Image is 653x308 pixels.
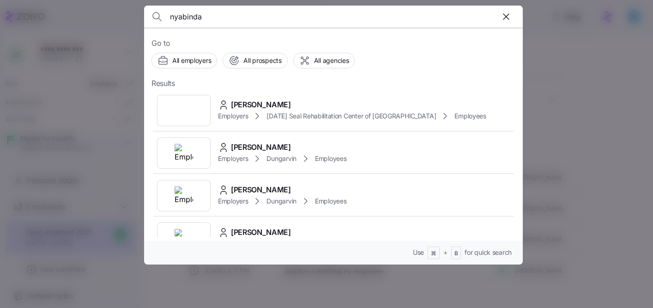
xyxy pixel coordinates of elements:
img: Employer logo [175,186,193,205]
button: All prospects [223,53,287,68]
span: [DATE] Seal Rehabilitation Center of [GEOGRAPHIC_DATA] [266,111,436,121]
span: [PERSON_NAME] [231,184,291,196]
button: All employers [151,53,217,68]
span: All prospects [243,56,281,65]
span: Dungarvin [266,197,296,206]
span: B [454,250,458,258]
span: Employers [218,197,248,206]
span: Employees [315,154,346,163]
span: Employers [218,154,248,163]
span: Employees [315,197,346,206]
span: ⌘ [431,250,436,258]
span: Employers [218,111,248,121]
span: for quick search [465,248,512,257]
span: All agencies [314,56,349,65]
span: All employers [172,56,211,65]
img: Employer logo [175,229,193,247]
span: Results [151,78,175,89]
span: Go to [151,37,515,49]
span: [PERSON_NAME] [231,99,291,111]
span: [PERSON_NAME] [231,227,291,238]
span: Dungarvin [266,154,296,163]
button: All agencies [293,53,355,68]
span: + [443,248,447,257]
span: [PERSON_NAME] [231,142,291,153]
span: Use [413,248,424,257]
span: Employees [454,111,486,121]
img: Employer logo [175,144,193,162]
